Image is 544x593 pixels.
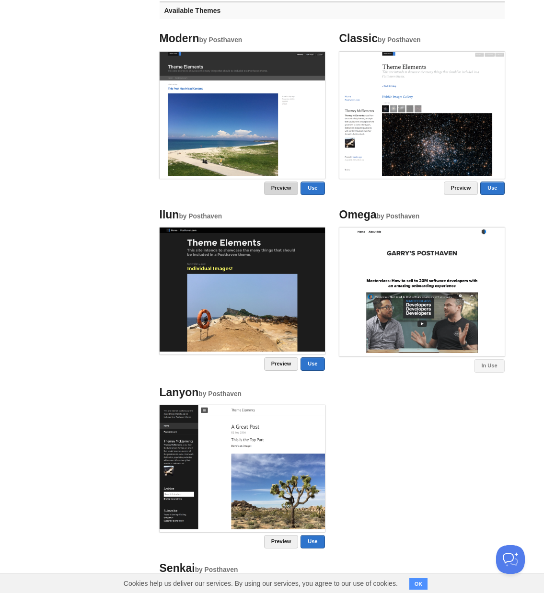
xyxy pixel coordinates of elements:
h4: Lanyon [160,387,325,399]
img: Screenshot [160,405,325,529]
small: by Posthaven [195,566,238,573]
img: Screenshot [339,52,505,176]
a: Use [301,535,324,548]
h4: Ilun [160,209,325,221]
iframe: Help Scout Beacon - Open [496,545,525,574]
h4: Classic [339,33,505,45]
img: Screenshot [160,52,325,176]
small: by Posthaven [198,390,242,398]
small: by Posthaven [179,213,222,220]
a: In Use [474,359,504,373]
a: Preview [264,535,299,548]
img: Screenshot [160,228,325,352]
img: Screenshot [339,228,505,353]
h4: Senkai [160,562,325,574]
a: Preview [264,357,299,371]
span: Cookies help us deliver our services. By using our services, you agree to our use of cookies. [114,574,407,593]
a: Use [301,182,324,195]
a: Use [480,182,504,195]
a: Preview [264,182,299,195]
button: OK [409,578,428,590]
small: by Posthaven [199,36,243,44]
h3: Available Themes [160,1,505,19]
h4: Omega [339,209,505,221]
a: Use [301,357,324,371]
small: by Posthaven [376,213,419,220]
a: Preview [444,182,478,195]
small: by Posthaven [378,36,421,44]
h4: Modern [160,33,325,45]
